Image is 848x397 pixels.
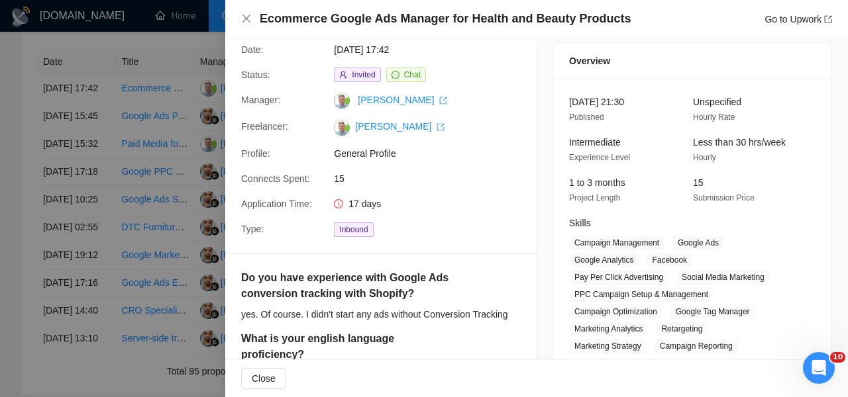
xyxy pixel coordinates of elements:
[569,339,647,353] span: Marketing Strategy
[260,11,631,27] h4: Ecommerce Google Ads Manager for Health and Beauty Products
[569,218,591,228] span: Skills
[569,253,639,267] span: Google Analytics
[241,44,263,55] span: Date:
[334,42,533,57] span: [DATE] 17:42
[241,368,286,389] button: Close
[569,112,604,122] span: Published
[404,70,421,79] span: Chat
[569,270,668,285] span: Pay Per Click Advertising
[569,153,630,162] span: Experience Level
[656,322,708,336] span: Retargeting
[693,177,704,188] span: 15
[334,171,533,186] span: 15
[334,146,533,161] span: General Profile
[569,236,664,250] span: Campaign Management
[569,54,610,68] span: Overview
[569,287,714,302] span: PPC Campaign Setup & Management
[765,14,832,24] a: Go to Upworkexport
[352,70,375,79] span: Invited
[358,95,447,105] a: [PERSON_NAME] export
[252,371,276,386] span: Close
[670,304,755,319] span: Google Tag Manager
[241,148,270,159] span: Profile:
[334,120,350,136] img: c1Idtl1sL_ojuo0BAW6lnVbU7OTxrDYU7FneGCPoFyJniWx9-ph69Zd6FWc_LIL-5A
[348,198,381,209] span: 17 days
[241,331,427,363] h5: What is your english language proficiency?
[334,199,343,208] span: clock-circle
[241,173,310,184] span: Connects Spent:
[803,352,835,384] iframe: Intercom live chat
[241,13,252,24] span: close
[569,304,662,319] span: Campaign Optimization
[569,322,648,336] span: Marketing Analytics
[241,69,270,80] span: Status:
[339,71,347,79] span: user-add
[693,137,786,148] span: Less than 30 hrs/week
[241,307,520,322] div: yes. Of course. I didn't start any ads without Conversion Tracking
[392,71,399,79] span: message
[241,13,252,24] button: Close
[693,193,755,202] span: Submission Price
[676,270,770,285] span: Social Media Marketing
[355,121,445,132] a: [PERSON_NAME] export
[241,198,312,209] span: Application Time:
[334,222,373,237] span: Inbound
[569,177,625,188] span: 1 to 3 months
[693,153,716,162] span: Hourly
[241,121,288,132] span: Freelancer:
[241,224,264,234] span: Type:
[569,97,624,107] span: [DATE] 21:30
[569,193,620,202] span: Project Length
[655,339,738,353] span: Campaign Reporting
[241,270,478,302] h5: Do you have experience with Google Ads conversion tracking with Shopify?
[437,123,445,131] span: export
[439,97,447,105] span: export
[569,137,621,148] span: Intermediate
[672,236,724,250] span: Google Ads
[693,97,741,107] span: Unspecified
[647,253,692,267] span: Facebook
[693,112,735,122] span: Hourly Rate
[824,15,832,23] span: export
[830,352,845,363] span: 10
[241,95,280,105] span: Manager:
